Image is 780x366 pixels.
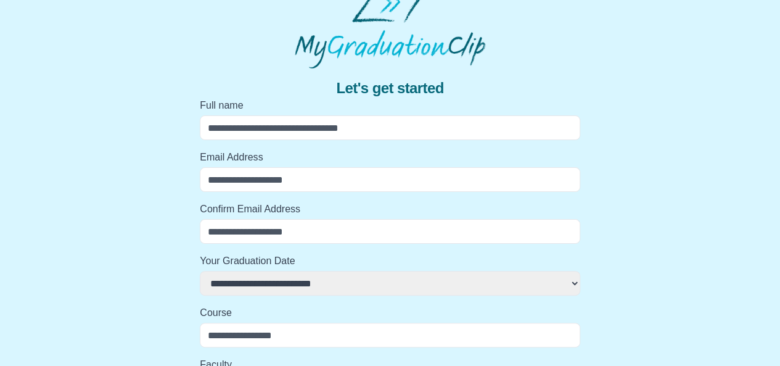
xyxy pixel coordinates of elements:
[200,306,580,320] label: Course
[200,98,580,113] label: Full name
[200,150,580,165] label: Email Address
[200,202,580,217] label: Confirm Email Address
[200,254,580,268] label: Your Graduation Date
[336,78,443,98] span: Let's get started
